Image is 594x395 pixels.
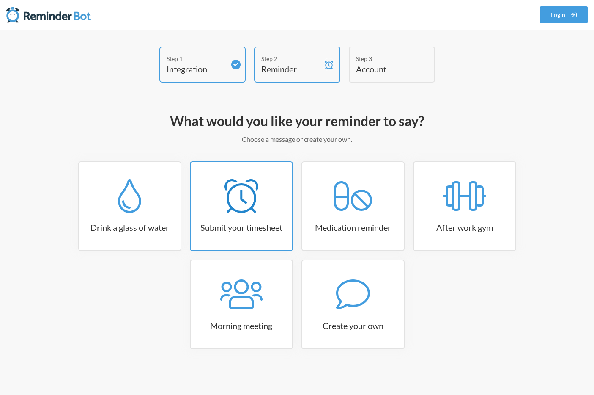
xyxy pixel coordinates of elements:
h4: Account [356,63,415,75]
h3: Medication reminder [302,221,404,233]
div: Step 2 [261,54,320,63]
h3: After work gym [414,221,515,233]
a: Login [540,6,588,23]
h4: Reminder [261,63,320,75]
p: Choose a message or create your own. [52,134,542,144]
h3: Drink a glass of water [79,221,181,233]
h3: Morning meeting [191,320,292,331]
h3: Submit your timesheet [191,221,292,233]
div: Step 1 [167,54,226,63]
h3: Create your own [302,320,404,331]
h2: What would you like your reminder to say? [52,112,542,130]
div: Step 3 [356,54,415,63]
h4: Integration [167,63,226,75]
img: Reminder Bot [6,6,91,23]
